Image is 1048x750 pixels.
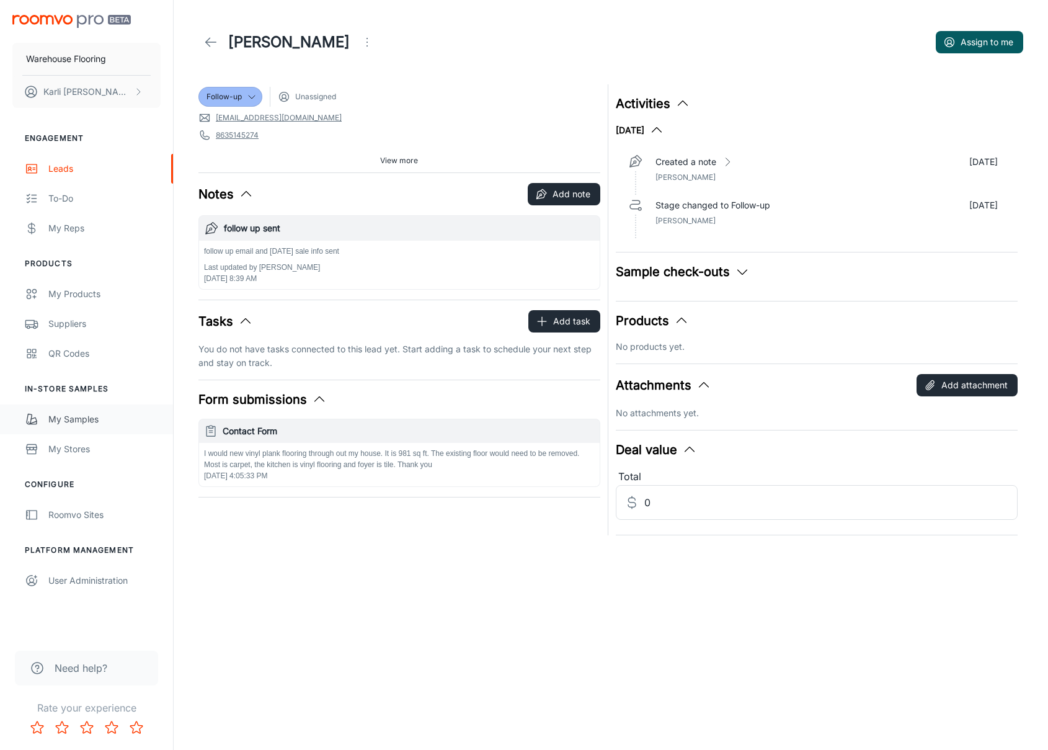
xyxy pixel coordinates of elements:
button: Attachments [616,376,711,395]
p: Created a note [655,155,716,169]
div: Follow-up [198,87,262,107]
p: [DATE] [969,155,998,169]
button: View more [375,151,423,170]
span: [PERSON_NAME] [655,216,716,225]
img: Roomvo PRO Beta [12,15,131,28]
div: Roomvo Sites [48,508,161,522]
button: Add note [528,183,600,205]
div: My Samples [48,413,161,426]
p: [DATE] 8:39 AM [204,273,339,284]
button: Add attachment [917,374,1018,396]
button: Add task [528,310,600,333]
button: Assign to me [936,31,1023,53]
button: Products [616,311,689,330]
div: Suppliers [48,317,161,331]
button: Open menu [355,30,380,55]
div: My Stores [48,442,161,456]
div: Leads [48,162,161,176]
button: Sample check-outs [616,262,750,281]
div: My Reps [48,221,161,235]
h1: [PERSON_NAME] [228,31,350,53]
button: follow up sentfollow up email and [DATE] sale info sentLast updated by [PERSON_NAME][DATE] 8:39 AM [199,216,600,289]
span: [PERSON_NAME] [655,172,716,182]
p: You do not have tasks connected to this lead yet. Start adding a task to schedule your next step ... [198,342,600,370]
button: Form submissions [198,390,327,409]
span: [DATE] 4:05:33 PM [204,471,268,480]
span: Unassigned [295,91,336,102]
span: Follow-up [206,91,242,102]
p: follow up email and [DATE] sale info sent [204,246,339,257]
button: Deal value [616,440,697,459]
span: View more [380,155,418,166]
button: Karli [PERSON_NAME] [12,76,161,108]
button: Activities [616,94,690,113]
div: To-do [48,192,161,205]
p: Warehouse Flooring [26,52,106,66]
p: Stage changed to Follow-up [655,199,770,212]
div: QR Codes [48,347,161,360]
a: 8635145274 [216,130,259,141]
p: Karli [PERSON_NAME] [43,85,131,99]
p: I would new vinyl plank flooring through out my house. It is 981 sq ft. The existing floor would ... [204,448,595,470]
div: My Products [48,287,161,301]
div: Total [616,469,1018,485]
button: Contact FormI would new vinyl plank flooring through out my house. It is 981 sq ft. The existing ... [199,419,600,486]
button: Tasks [198,312,253,331]
p: Last updated by [PERSON_NAME] [204,262,339,273]
input: Estimated deal value [644,485,1018,520]
button: Warehouse Flooring [12,43,161,75]
a: [EMAIL_ADDRESS][DOMAIN_NAME] [216,112,342,123]
p: [DATE] [969,199,998,212]
h6: follow up sent [224,221,595,235]
button: [DATE] [616,123,664,138]
button: Notes [198,185,254,203]
p: No attachments yet. [616,406,1018,420]
h6: Contact Form [223,424,595,438]
p: No products yet. [616,340,1018,354]
div: User Administration [48,574,161,587]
